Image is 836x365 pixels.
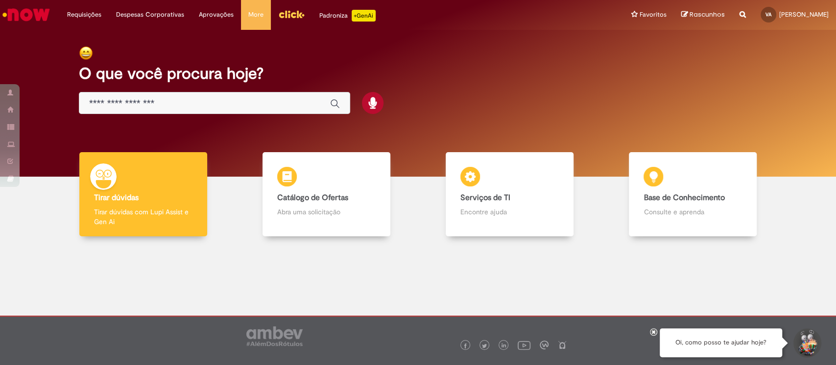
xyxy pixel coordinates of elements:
[277,193,348,203] b: Catálogo de Ofertas
[660,328,782,357] div: Oi, como posso te ajudar hoje?
[67,10,101,20] span: Requisições
[116,10,184,20] span: Despesas Corporativas
[319,10,376,22] div: Padroniza
[482,343,487,348] img: logo_footer_twitter.png
[418,152,601,237] a: Serviços de TI Encontre ajuda
[460,207,559,217] p: Encontre ajuda
[199,10,234,20] span: Aprovações
[644,207,742,217] p: Consulte e aprenda
[94,193,139,203] b: Tirar dúvidas
[640,10,667,20] span: Favoritos
[460,193,510,203] b: Serviços de TI
[518,339,530,351] img: logo_footer_youtube.png
[246,326,303,346] img: logo_footer_ambev_rotulo_gray.png
[248,10,263,20] span: More
[681,10,725,20] a: Rascunhos
[79,46,93,60] img: happy-face.png
[540,341,549,349] img: logo_footer_workplace.png
[94,207,192,227] p: Tirar dúvidas com Lupi Assist e Gen Ai
[765,11,771,18] span: VA
[79,65,757,82] h2: O que você procura hoje?
[1,5,51,24] img: ServiceNow
[644,193,724,203] b: Base de Conhecimento
[779,10,829,19] span: [PERSON_NAME]
[352,10,376,22] p: +GenAi
[277,207,376,217] p: Abra uma solicitação
[601,152,785,237] a: Base de Conhecimento Consulte e aprenda
[51,152,235,237] a: Tirar dúvidas Tirar dúvidas com Lupi Assist e Gen Ai
[235,152,418,237] a: Catálogo de Ofertas Abra uma solicitação
[278,7,305,22] img: click_logo_yellow_360x200.png
[690,10,725,19] span: Rascunhos
[463,343,468,348] img: logo_footer_facebook.png
[792,328,821,358] button: Iniciar Conversa de Suporte
[502,343,506,349] img: logo_footer_linkedin.png
[558,341,567,349] img: logo_footer_naosei.png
